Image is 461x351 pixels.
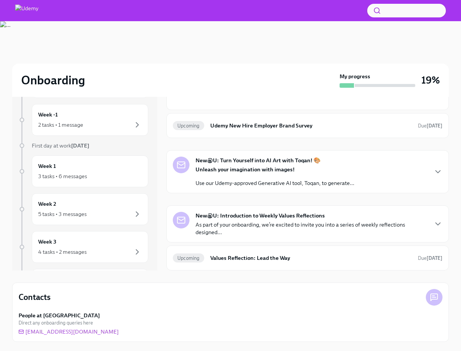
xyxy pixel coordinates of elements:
h4: Contacts [19,292,51,303]
h6: Week 2 [38,200,56,208]
h3: 19% [421,73,440,87]
span: Direct any onboarding queries here [19,319,93,326]
a: First day at work[DATE] [18,142,148,149]
strong: [DATE] [71,142,89,149]
span: Due [418,123,442,129]
h6: Values Reflection: Lead the Way [210,254,412,262]
div: 4 tasks • 2 messages [38,248,87,256]
a: UpcomingValues Reflection: Lead the WayDue[DATE] [173,252,442,264]
span: Upcoming [173,255,204,261]
strong: New@U: Turn Yourself into AI Art with Toqan! 🎨 [196,157,321,164]
span: October 11th, 2025 10:00 [418,122,442,129]
strong: My progress [340,73,370,80]
a: [EMAIL_ADDRESS][DOMAIN_NAME] [19,328,119,335]
p: As part of your onboarding, we’re excited to invite you into a series of weekly reflections desig... [196,221,427,236]
a: Week 25 tasks • 3 messages [18,193,148,225]
div: 5 tasks • 3 messages [38,210,87,218]
div: 3 tasks • 6 messages [38,172,87,180]
strong: New@U: Introduction to Weekly Values Reflections [196,212,325,219]
h6: Udemy New Hire Employer Brand Survey [210,121,412,130]
a: Week 34 tasks • 2 messages [18,231,148,263]
img: Udemy [15,5,39,17]
a: UpcomingUdemy New Hire Employer Brand SurveyDue[DATE] [173,120,442,132]
span: October 13th, 2025 10:00 [418,255,442,262]
strong: Unleash your imagination with images! [196,166,295,173]
a: Week -12 tasks • 1 message [18,104,148,136]
div: 2 tasks • 1 message [38,121,83,129]
span: First day at work [32,142,89,149]
h2: Onboarding [21,73,85,88]
span: Upcoming [173,123,204,129]
h6: Week -1 [38,110,58,119]
strong: [DATE] [427,123,442,129]
p: Use our Udemy-approved Generative AI tool, Toqan, to generate... [196,179,354,187]
a: Week 13 tasks • 6 messages [18,155,148,187]
h6: Week 1 [38,162,56,170]
h6: Week 3 [38,238,56,246]
strong: [DATE] [427,255,442,261]
strong: People at [GEOGRAPHIC_DATA] [19,312,100,319]
span: Due [418,255,442,261]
